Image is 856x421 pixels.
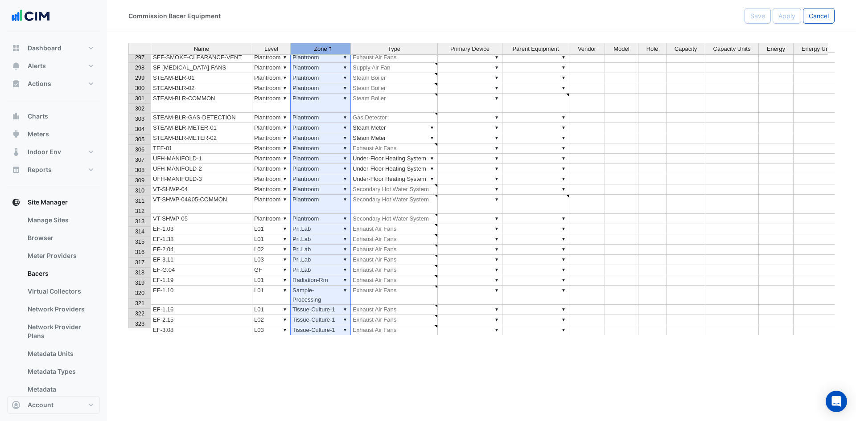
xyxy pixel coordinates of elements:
[351,265,438,275] td: Exhaust Air Fans
[560,286,567,295] div: ▼
[291,275,351,286] td: Radiation-Rm
[493,286,500,295] div: ▼
[493,113,500,122] div: ▼
[493,245,500,254] div: ▼
[151,214,252,224] td: VT-SHWP-05
[560,275,567,285] div: ▼
[560,184,567,194] div: ▼
[560,245,567,254] div: ▼
[28,79,51,88] span: Actions
[135,300,145,307] span: 321
[12,147,21,156] app-icon: Indoor Env
[151,123,252,133] td: STEAM-BLR-METER-01
[28,112,48,121] span: Charts
[351,214,438,224] td: Secondary Hot Water System
[281,286,288,295] div: ▼
[151,53,252,63] td: SEF-SMOKE-CLEARANCE-VENT
[151,315,252,325] td: EF-2.15
[28,198,68,207] span: Site Manager
[560,234,567,244] div: ▼
[281,245,288,254] div: ▼
[493,174,500,184] div: ▼
[493,133,500,143] div: ▼
[252,214,291,224] td: Plantroom
[135,126,145,132] span: 304
[7,75,100,93] button: Actions
[351,286,438,305] td: Exhaust Air Fans
[351,73,438,83] td: Steam Boiler
[291,133,351,143] td: Plantroom
[351,143,438,154] td: Exhaust Air Fans
[252,53,291,63] td: Plantroom
[493,195,500,204] div: ▼
[252,113,291,123] td: Plantroom
[578,46,596,52] span: Vendor
[281,113,288,122] div: ▼
[135,156,145,163] span: 307
[252,224,291,234] td: L01
[135,187,145,194] span: 310
[291,94,351,113] td: Plantroom
[493,234,500,244] div: ▼
[560,83,567,93] div: ▼
[21,300,100,318] a: Network Providers
[7,396,100,414] button: Account
[450,46,490,52] span: Primary Device
[135,290,145,296] span: 320
[493,255,500,264] div: ▼
[252,255,291,265] td: L03
[351,325,438,335] td: Exhaust Air Fans
[291,83,351,94] td: Plantroom
[151,234,252,245] td: EF-1.38
[281,234,288,244] div: ▼
[493,83,500,93] div: ▼
[151,195,252,214] td: VT-SHWP-04&05-COMMON
[281,143,288,153] div: ▼
[281,305,288,314] div: ▼
[281,315,288,324] div: ▼
[809,12,829,20] span: Cancel
[135,95,145,102] span: 301
[560,73,567,82] div: ▼
[281,184,288,194] div: ▼
[291,174,351,184] td: Plantroom
[135,136,145,143] span: 305
[12,79,21,88] app-icon: Actions
[21,380,100,398] a: Metadata
[281,63,288,72] div: ▼
[291,265,351,275] td: Pri.Lab
[291,184,351,195] td: Plantroom
[281,94,288,103] div: ▼
[135,167,145,173] span: 308
[7,39,100,57] button: Dashboard
[493,164,500,173] div: ▼
[252,265,291,275] td: GF
[21,229,100,247] a: Browser
[291,113,351,123] td: Plantroom
[11,7,51,25] img: Company Logo
[151,83,252,94] td: STEAM-BLR-02
[493,265,500,274] div: ▼
[135,146,145,153] span: 306
[493,123,500,132] div: ▼
[560,133,567,143] div: ▼
[12,165,21,174] app-icon: Reports
[135,64,145,71] span: 298
[252,195,291,214] td: Plantroom
[493,224,500,233] div: ▼
[713,46,751,52] span: Capacity Units
[151,73,252,83] td: STEAM-BLR-01
[351,154,438,164] td: Under-Floor Heating System
[252,286,291,305] td: L01
[151,224,252,234] td: EF-1.03
[151,113,252,123] td: STEAM-BLR-GAS-DETECTION
[21,282,100,300] a: Virtual Collectors
[281,73,288,82] div: ▼
[428,123,436,132] div: ▼
[493,275,500,285] div: ▼
[135,85,145,91] span: 300
[135,320,145,327] span: 323
[351,63,438,73] td: Supply Air Fan
[7,143,100,161] button: Indoor Env
[7,125,100,143] button: Meters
